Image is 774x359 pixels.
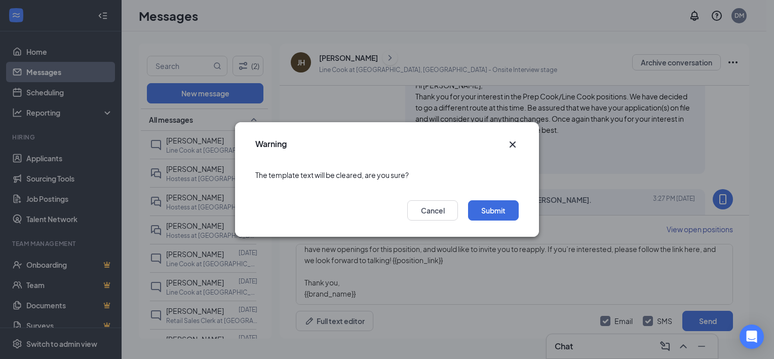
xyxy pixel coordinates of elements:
svg: Cross [507,138,519,151]
button: Submit [468,200,519,221]
div: The template text will be cleared, are you sure? [255,160,519,190]
button: Cancel [407,200,458,221]
button: Close [507,138,519,151]
h3: Warning [255,138,287,150]
div: Open Intercom Messenger [740,325,764,349]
